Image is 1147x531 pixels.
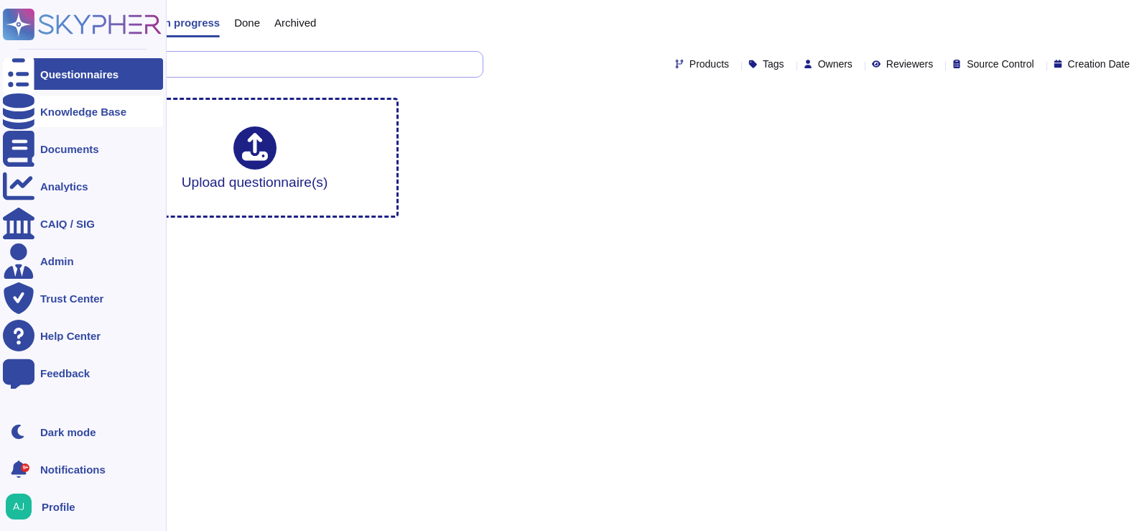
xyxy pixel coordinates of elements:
a: Documents [3,133,163,165]
span: Creation Date [1068,59,1130,69]
div: Feedback [40,368,90,379]
span: Reviewers [886,59,933,69]
span: Archived [274,17,316,28]
a: Analytics [3,170,163,202]
div: Questionnaires [40,69,119,80]
span: Done [234,17,260,28]
a: Feedback [3,357,163,389]
div: Analytics [40,181,88,192]
div: CAIQ / SIG [40,218,95,229]
span: Products [689,59,729,69]
span: Notifications [40,464,106,475]
a: Admin [3,245,163,277]
input: Search by keywords [57,52,468,77]
button: user [3,491,42,522]
div: Documents [40,144,99,154]
a: Trust Center [3,282,163,314]
div: Upload questionnaire(s) [182,126,328,189]
a: Questionnaires [3,58,163,90]
div: Admin [40,256,74,267]
div: Dark mode [40,427,96,438]
span: Profile [42,502,75,512]
div: Help Center [40,331,101,341]
a: Knowledge Base [3,96,163,127]
div: Trust Center [40,293,103,304]
img: user [6,494,32,520]
span: Tags [763,59,784,69]
span: Owners [818,59,853,69]
div: 9+ [21,463,29,472]
span: In progress [161,17,220,28]
div: Knowledge Base [40,106,126,117]
span: Source Control [967,59,1034,69]
a: Help Center [3,320,163,351]
a: CAIQ / SIG [3,208,163,239]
